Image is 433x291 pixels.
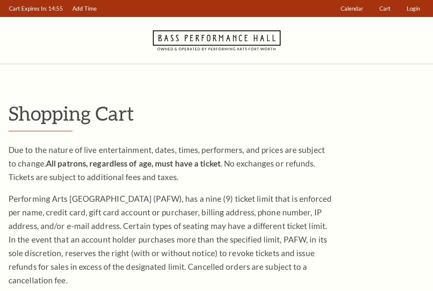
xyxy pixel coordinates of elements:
[9,5,47,12] span: Cart Expires In:
[407,5,420,12] span: Login
[46,158,221,168] strong: All patrons, regardless of age, must have a ticket
[69,0,101,17] a: Add Time
[341,5,363,12] span: Calendar
[403,0,424,17] a: Login
[48,5,63,12] span: 14:55
[337,0,367,17] a: Calendar
[376,0,395,17] a: Cart
[9,145,325,182] span: Due to the nature of live entertainment, dates, times, performers, and prices are subject to chan...
[9,102,424,124] p: Shopping Cart
[9,192,332,287] p: Performing Arts [GEOGRAPHIC_DATA] (PAFW), has a nine (9) ticket limit that is enforced per name, ...
[379,5,390,12] span: Cart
